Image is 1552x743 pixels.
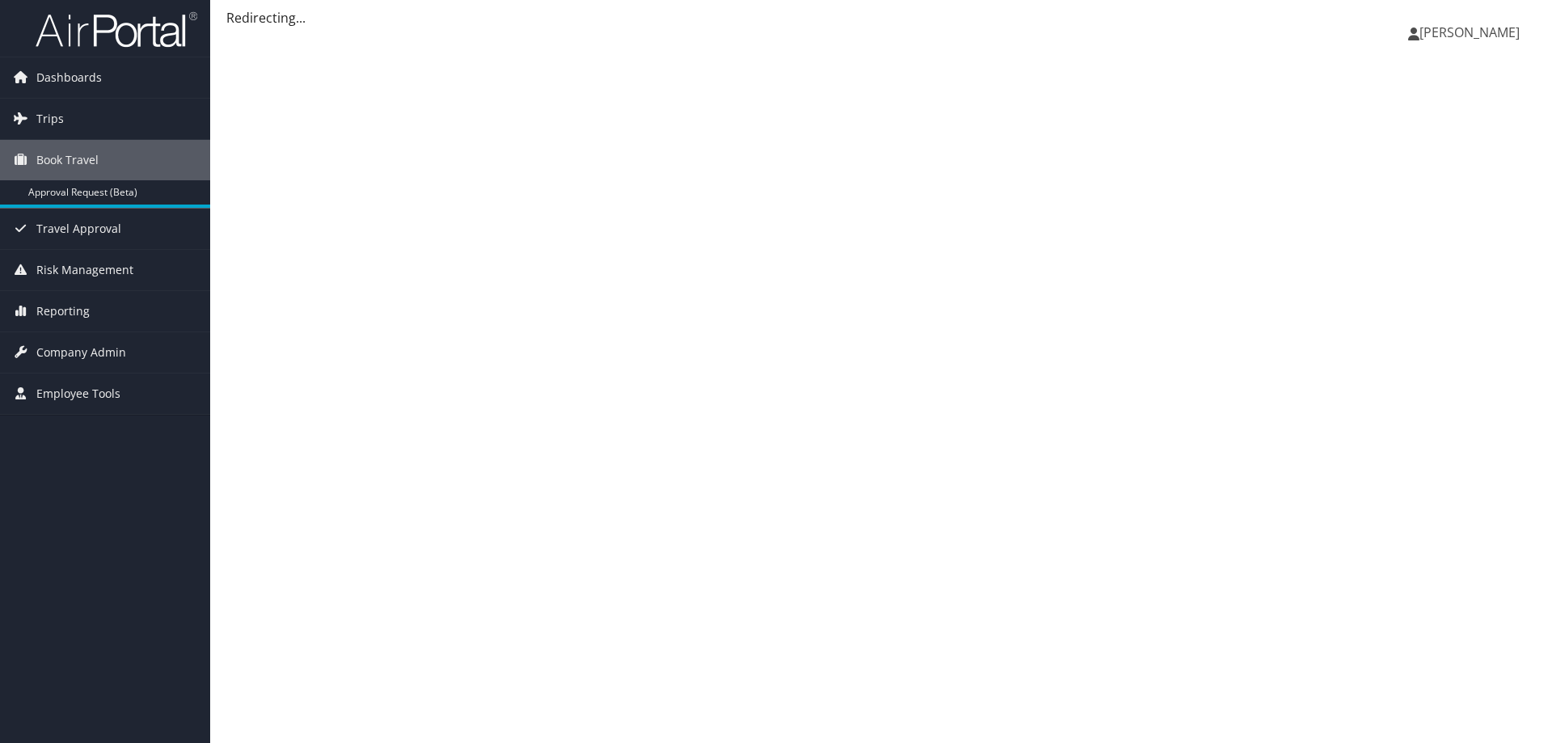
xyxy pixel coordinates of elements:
span: Dashboards [36,57,102,98]
span: Reporting [36,291,90,331]
span: Travel Approval [36,209,121,249]
span: Risk Management [36,250,133,290]
span: Company Admin [36,332,126,373]
img: airportal-logo.png [36,11,197,49]
span: [PERSON_NAME] [1419,23,1520,41]
div: Redirecting... [226,8,1536,27]
span: Employee Tools [36,374,120,414]
span: Trips [36,99,64,139]
a: [PERSON_NAME] [1408,8,1536,57]
span: Book Travel [36,140,99,180]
